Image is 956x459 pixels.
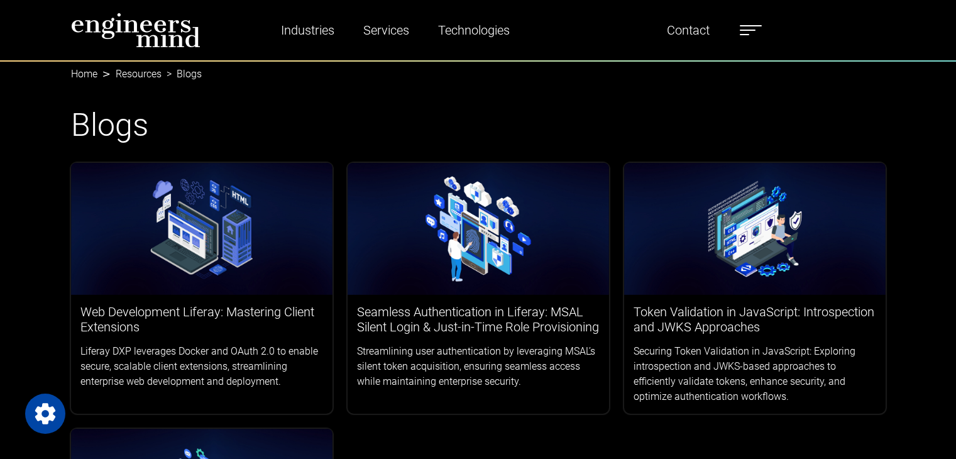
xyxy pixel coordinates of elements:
a: Contact [662,16,715,45]
li: Blogs [162,67,202,82]
nav: breadcrumb [71,60,886,75]
img: logos [348,163,609,295]
a: Technologies [433,16,515,45]
a: Token Validation in JavaScript: Introspection and JWKS ApproachesSecuring Token Validation in Jav... [624,222,886,414]
img: logos [71,163,332,295]
p: Securing Token Validation in JavaScript: Exploring introspection and JWKS-based approaches to eff... [634,344,876,404]
p: Streamlining user authentication by leveraging MSAL’s silent token acquisition, ensuring seamless... [357,344,600,389]
h1: Blogs [71,106,886,144]
p: Liferay DXP leverages Docker and OAuth 2.0 to enable secure, scalable client extensions, streamli... [80,344,323,389]
h3: Seamless Authentication in Liferay: MSAL Silent Login & Just-in-Time Role Provisioning [357,304,600,335]
a: Resources [116,68,162,80]
a: Web Development Liferay: Mastering Client ExtensionsLiferay DXP leverages Docker and OAuth 2.0 to... [71,222,332,399]
a: Services [358,16,414,45]
h3: Web Development Liferay: Mastering Client Extensions [80,304,323,335]
img: logos [624,163,886,295]
a: Home [71,68,97,80]
img: logo [71,13,201,48]
h3: Token Validation in JavaScript: Introspection and JWKS Approaches [634,304,876,335]
a: Industries [276,16,339,45]
a: Seamless Authentication in Liferay: MSAL Silent Login & Just-in-Time Role ProvisioningStreamlinin... [348,222,609,399]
